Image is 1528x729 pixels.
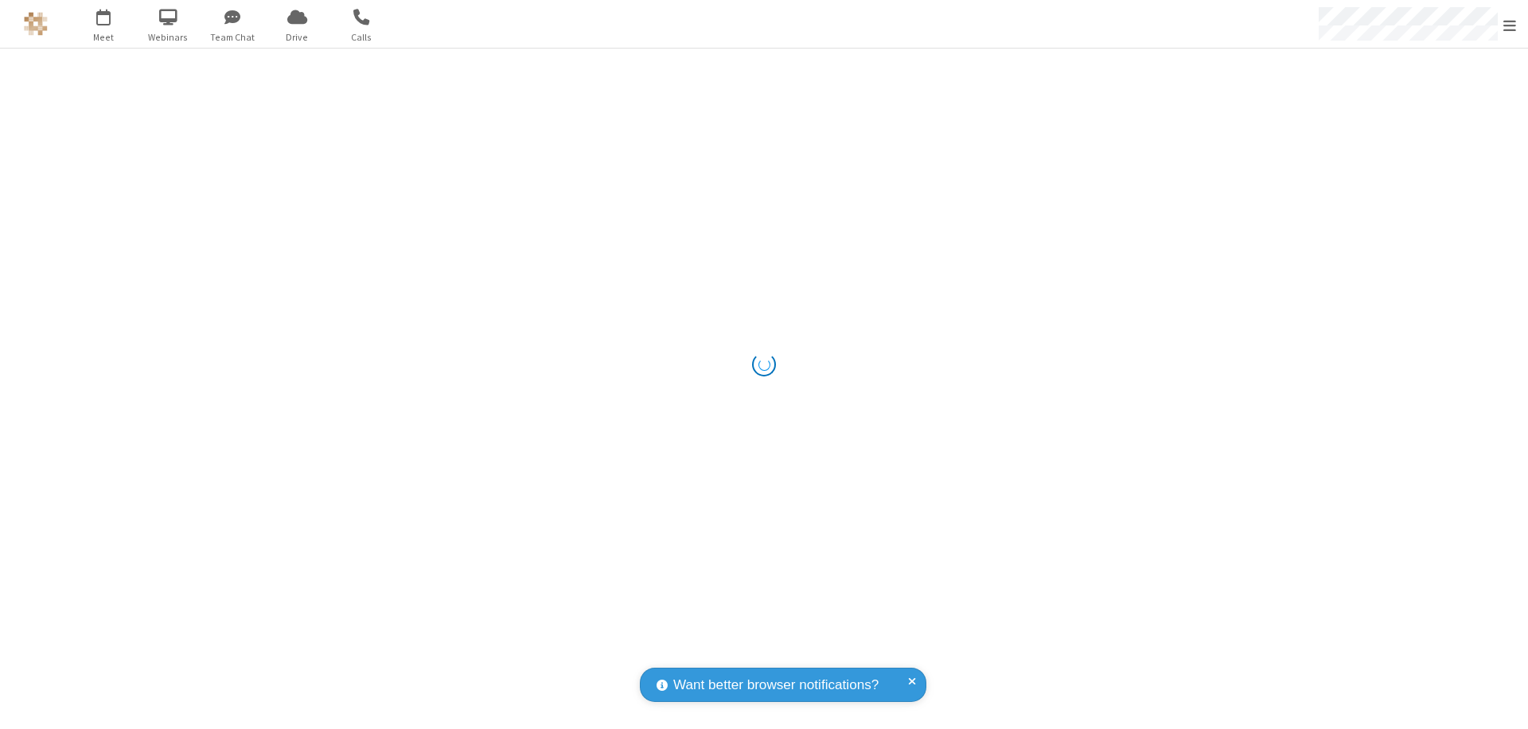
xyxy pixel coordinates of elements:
[138,30,198,45] span: Webinars
[24,12,48,36] img: QA Selenium DO NOT DELETE OR CHANGE
[332,30,392,45] span: Calls
[673,675,879,696] span: Want better browser notifications?
[203,30,263,45] span: Team Chat
[74,30,134,45] span: Meet
[267,30,327,45] span: Drive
